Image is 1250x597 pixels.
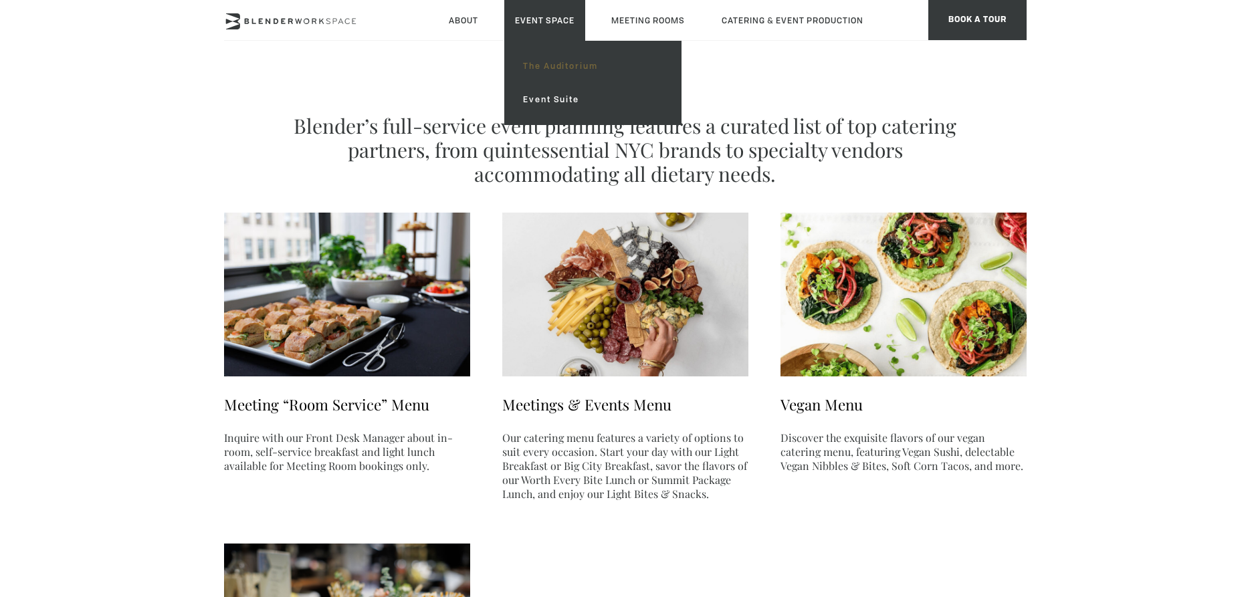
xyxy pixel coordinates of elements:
[512,83,672,116] a: Event Suite
[780,394,863,414] a: Vegan Menu
[950,59,1250,597] iframe: Chat Widget
[502,394,671,414] a: Meetings & Events Menu
[291,114,960,186] p: Blender’s full-service event planning features a curated list of top catering partners, from quin...
[291,94,960,106] h4: CATERING
[502,431,748,501] p: Our catering menu features a variety of options to suit every occasion. Start your day with our L...
[224,431,470,473] p: Inquire with our Front Desk Manager about in-room, self-service breakfast and light lunch availab...
[780,431,1027,473] p: Discover the exquisite flavors of our vegan catering menu, featuring Vegan Sushi, delectable Vega...
[512,49,672,83] a: The Auditorium
[224,394,429,414] a: Meeting “Room Service” Menu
